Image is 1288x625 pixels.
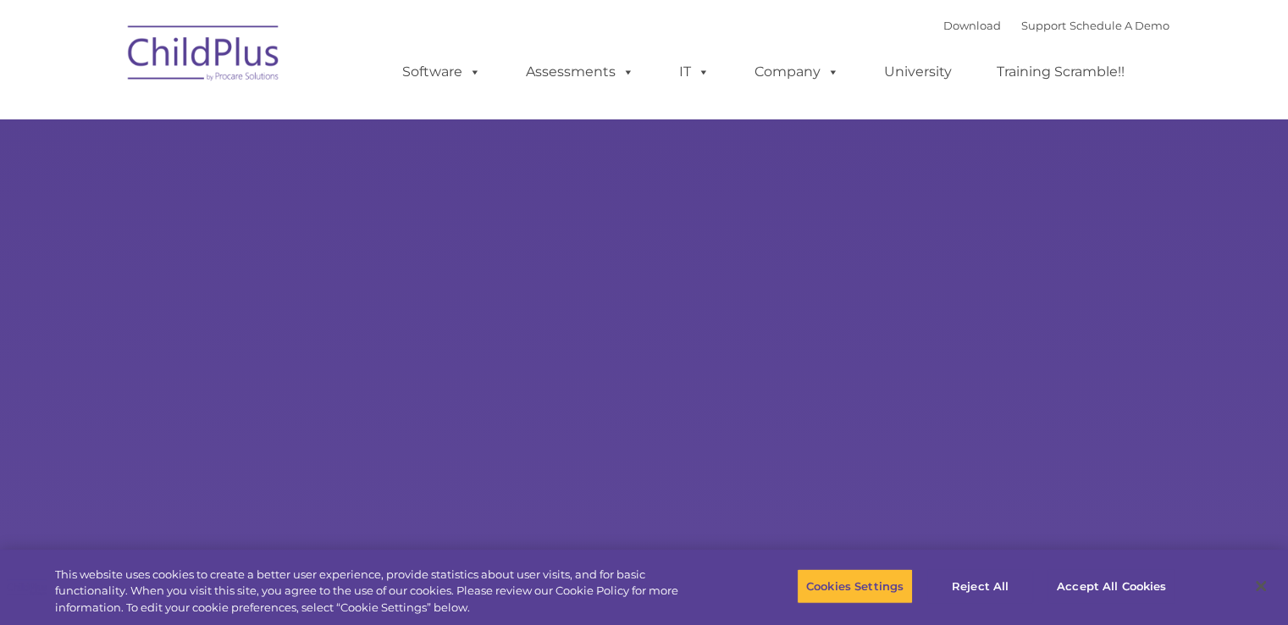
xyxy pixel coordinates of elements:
a: Assessments [509,55,651,89]
a: University [867,55,969,89]
a: IT [662,55,727,89]
a: Support [1021,19,1066,32]
img: ChildPlus by Procare Solutions [119,14,289,98]
div: This website uses cookies to create a better user experience, provide statistics about user visit... [55,567,709,617]
font: | [943,19,1169,32]
a: Software [385,55,498,89]
button: Accept All Cookies [1048,568,1175,604]
a: Schedule A Demo [1070,19,1169,32]
a: Training Scramble!! [980,55,1142,89]
a: Company [738,55,856,89]
button: Cookies Settings [797,568,913,604]
a: Download [943,19,1001,32]
button: Close [1242,567,1280,605]
button: Reject All [927,568,1033,604]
